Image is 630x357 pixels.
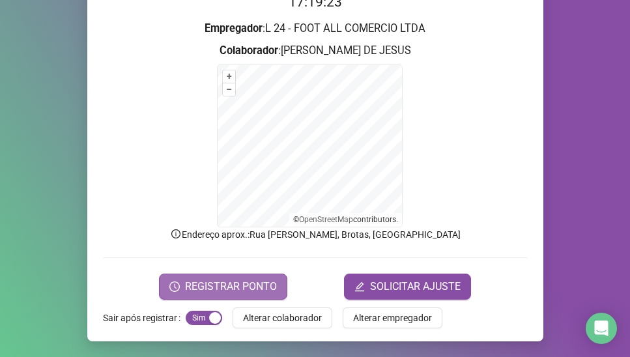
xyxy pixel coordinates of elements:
strong: Colaborador [220,44,278,57]
span: edit [354,281,365,292]
button: – [223,83,235,96]
button: + [223,70,235,83]
span: REGISTRAR PONTO [185,279,277,294]
button: editSOLICITAR AJUSTE [344,274,471,300]
span: Alterar colaborador [243,311,322,325]
strong: Empregador [205,22,263,35]
h3: : L 24 - FOOT ALL COMERCIO LTDA [103,20,528,37]
button: REGISTRAR PONTO [159,274,287,300]
label: Sair após registrar [103,307,186,328]
li: © contributors. [293,215,398,224]
p: Endereço aprox. : Rua [PERSON_NAME], Brotas, [GEOGRAPHIC_DATA] [103,227,528,242]
button: Alterar colaborador [233,307,332,328]
span: clock-circle [169,281,180,292]
span: info-circle [170,228,182,240]
a: OpenStreetMap [299,215,353,224]
span: SOLICITAR AJUSTE [370,279,461,294]
button: Alterar empregador [343,307,442,328]
h3: : [PERSON_NAME] DE JESUS [103,42,528,59]
div: Open Intercom Messenger [586,313,617,344]
span: Alterar empregador [353,311,432,325]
